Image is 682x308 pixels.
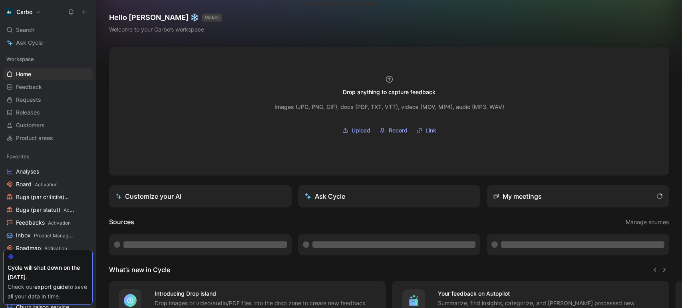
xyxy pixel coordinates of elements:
[109,13,222,22] h1: Hello [PERSON_NAME] ❄️
[16,96,41,104] span: Requests
[16,219,71,227] span: Feedbacks
[34,283,68,290] a: export guide
[376,124,410,136] button: Record
[3,204,93,216] a: Bugs (par statut)Activation
[3,229,93,241] a: InboxProduct Management
[6,55,34,63] span: Workspace
[438,289,660,298] h4: Your feedback on Autopilot
[44,245,67,251] span: Activation
[3,119,93,131] a: Customers
[5,8,13,16] img: Carbo
[3,242,93,254] a: RoadmapActivation
[339,124,373,136] button: Upload
[16,231,74,240] span: Inbox
[298,185,481,207] button: Ask Cycle
[16,206,75,214] span: Bugs (par statut)
[343,87,435,97] div: Drop anything to capture feedback
[3,37,93,49] a: Ask Cycle
[3,24,93,36] div: Search
[16,121,45,129] span: Customers
[3,6,43,18] button: CarboCarbo
[34,233,82,239] span: Product Management
[155,289,376,298] h4: Introducing Drop island
[202,14,222,22] button: MAKER
[16,70,31,78] span: Home
[3,132,93,144] a: Product areas
[414,124,439,136] button: Link
[109,265,170,274] h2: What’s new in Cycle
[109,217,134,227] h2: Sources
[304,192,345,201] div: Ask Cycle
[426,126,436,135] span: Link
[35,182,58,188] span: Activation
[3,107,93,118] a: Releases
[16,193,76,201] span: Bugs (par criticité)
[6,152,30,160] span: Favorites
[16,8,32,16] h1: Carbo
[625,217,669,227] button: Manage sources
[16,38,43,47] span: Ask Cycle
[274,102,504,112] div: Images (JPG, PNG, GIF), docs (PDF, TXT, VTT), videos (MOV, MP4), audio (MP3, WAV)
[3,150,93,162] div: Favorites
[3,94,93,106] a: Requests
[626,217,669,227] span: Manage sources
[8,282,88,301] div: Check our to save all your data in time.
[48,220,71,226] span: Activation
[3,53,93,65] div: Workspace
[3,81,93,93] a: Feedback
[3,217,93,229] a: FeedbacksActivation
[16,25,34,35] span: Search
[109,25,222,34] div: Welcome to your Carbo’s workspace
[493,192,542,201] div: My meetings
[16,244,67,253] span: Roadmap
[3,166,93,178] a: Analyses
[3,68,93,80] a: Home
[16,109,40,116] span: Releases
[16,134,53,142] span: Product areas
[8,263,88,282] div: Cycle will shut down on the [DATE].
[3,178,93,190] a: BoardActivation
[64,207,86,213] span: Activation
[3,191,93,203] a: Bugs (par criticité)Activation
[16,83,42,91] span: Feedback
[109,185,292,207] a: Customize your AI
[16,180,58,189] span: Board
[389,126,408,135] span: Record
[16,168,39,176] span: Analyses
[115,192,181,201] div: Customize your AI
[352,126,370,135] span: Upload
